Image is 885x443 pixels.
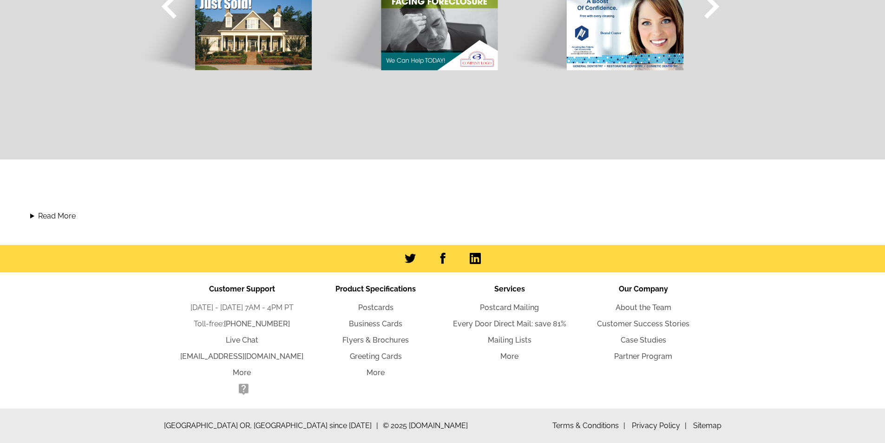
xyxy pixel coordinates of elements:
[616,303,671,312] a: About the Team
[632,421,687,430] a: Privacy Policy
[224,319,290,328] a: [PHONE_NUMBER]
[209,284,275,293] span: Customer Support
[552,421,625,430] a: Terms & Conditions
[480,303,539,312] a: Postcard Mailing
[383,420,468,431] span: © 2025 [DOMAIN_NAME]
[488,336,531,344] a: Mailing Lists
[614,352,672,361] a: Partner Program
[342,336,409,344] a: Flyers & Brochures
[164,420,378,431] span: [GEOGRAPHIC_DATA] OR, [GEOGRAPHIC_DATA] since [DATE]
[358,303,393,312] a: Postcards
[453,319,566,328] a: Every Door Direct Mail: save 81%
[180,352,303,361] a: [EMAIL_ADDRESS][DOMAIN_NAME]
[350,352,402,361] a: Greeting Cards
[597,319,689,328] a: Customer Success Stories
[335,284,416,293] span: Product Specifications
[621,336,666,344] a: Case Studies
[619,284,668,293] span: Our Company
[226,336,258,344] a: Live Chat
[233,368,251,377] a: More
[175,302,309,313] li: [DATE] - [DATE] 7AM - 4PM PT
[349,319,402,328] a: Business Cards
[367,368,385,377] a: More
[693,421,721,430] a: Sitemap
[30,211,855,222] summary: Read More
[500,352,518,361] a: More
[175,318,309,330] li: Toll-free:
[494,284,525,293] span: Services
